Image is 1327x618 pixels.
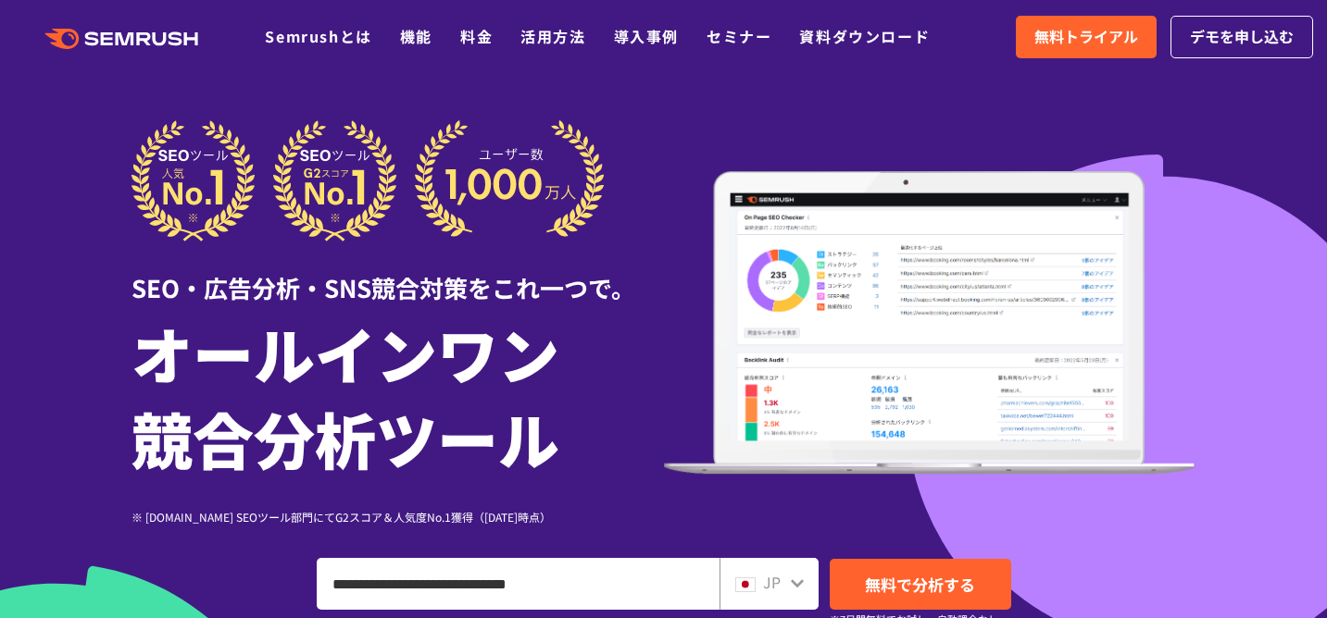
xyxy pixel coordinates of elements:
span: 無料で分析する [865,573,975,596]
div: SEO・広告分析・SNS競合対策をこれ一つで。 [131,241,664,305]
a: セミナー [707,25,771,47]
a: 導入事例 [614,25,679,47]
a: 資料ダウンロード [799,25,930,47]
a: 機能 [400,25,432,47]
div: ※ [DOMAIN_NAME] SEOツール部門にてG2スコア＆人気度No.1獲得（[DATE]時点） [131,508,664,525]
span: デモを申し込む [1190,25,1294,49]
span: 無料トライアル [1034,25,1138,49]
a: 活用方法 [520,25,585,47]
a: 無料で分析する [830,559,1011,610]
input: ドメイン、キーワードまたはURLを入力してください [318,559,719,609]
a: デモを申し込む [1171,16,1313,58]
a: 無料トライアル [1016,16,1157,58]
a: 料金 [460,25,493,47]
a: Semrushとは [265,25,371,47]
h1: オールインワン 競合分析ツール [131,310,664,480]
span: JP [763,571,781,593]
